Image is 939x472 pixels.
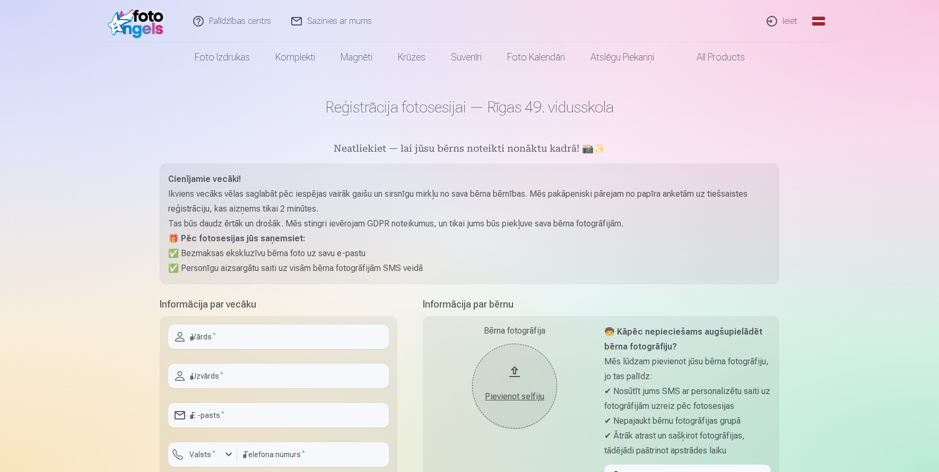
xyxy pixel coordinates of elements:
[604,327,762,352] strong: 🧒 Kāpēc nepieciešams augšupielādēt bērna fotogrāfiju?
[667,42,758,72] a: All products
[160,142,779,157] h5: Neatliekiet — lai jūsu bērns noteikti nonāktu kadrā! 📸✨
[604,384,771,414] p: ✔ Nosūtīt jums SMS ar personalizētu saiti uz fotogrāfijām uzreiz pēc fotosesijas
[438,42,494,72] a: Suvenīri
[160,98,779,117] h1: Reģistrācija fotosesijai — Rīgas 49. vidusskola
[604,414,771,429] p: ✔ Nepajaukt bērnu fotogrāfijas grupā
[494,42,578,72] a: Foto kalendāri
[168,233,305,243] strong: 🎁 Pēc fotosesijas jūs saņemsiet:
[423,297,779,312] h5: Informācija par bērnu
[604,354,771,384] p: Mēs lūdzam pievienot jūsu bērna fotogrāfiju, jo tas palīdz:
[168,442,237,467] button: Valsts*
[168,216,771,231] p: Tas būs daudz ērtāk un drošāk. Mēs stingri ievērojam GDPR noteikumus, un tikai jums būs piekļuve ...
[472,344,557,429] button: Pievienot selfiju
[328,42,385,72] a: Magnēti
[168,261,771,276] p: ✅ Personīgu aizsargātu saiti uz visām bērna fotogrāfijām SMS veidā
[431,325,598,337] div: Bērna fotogrāfija
[182,42,263,72] a: Foto izdrukas
[578,42,667,72] a: Atslēgu piekariņi
[483,390,546,403] div: Pievienot selfiju
[185,449,220,460] label: Valsts
[385,42,438,72] a: Krūzes
[160,297,397,312] h5: Informācija par vecāku
[108,4,169,38] img: /fa1
[168,187,771,216] p: Ikviens vecāks vēlas saglabāt pēc iespējas vairāk gaišu un sirsnīgu mirkļu no sava bērna bērnības...
[263,42,328,72] a: Komplekti
[604,429,771,458] p: ✔ Ātrāk atrast un sašķirot fotogrāfijas, tādējādi paātrinot apstrādes laiku
[168,246,771,261] p: ✅ Bezmaksas ekskluzīvu bērna foto uz savu e-pastu
[168,174,241,184] strong: Cienījamie vecāki!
